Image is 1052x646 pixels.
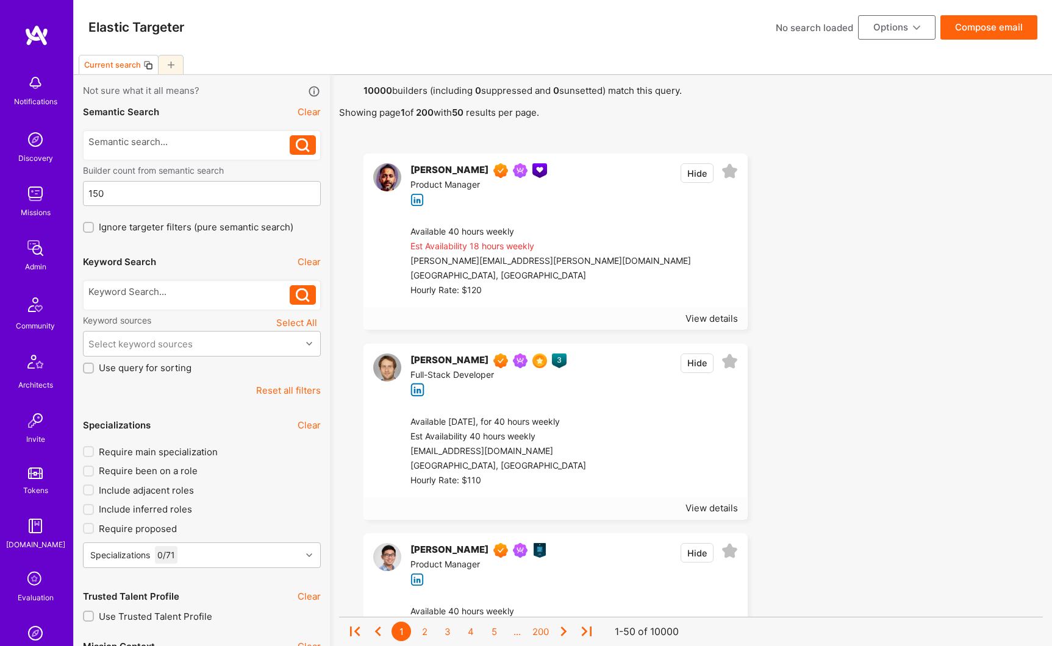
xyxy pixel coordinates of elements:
div: Hourly Rate: $110 [410,474,586,488]
button: Clear [298,590,321,603]
div: Semantic Search [83,105,159,118]
img: Exceptional A.Teamer [493,543,508,558]
img: Product Guild [532,543,547,558]
div: Available 40 hours weekly [410,225,691,240]
div: 3 [438,622,457,641]
div: [GEOGRAPHIC_DATA], [GEOGRAPHIC_DATA] [410,459,586,474]
div: View details [685,312,738,325]
button: Options [858,15,936,40]
div: 1-50 of 10000 [615,625,679,638]
button: Hide [681,353,714,373]
div: Specializations [90,548,150,561]
img: Been on Mission [513,163,528,178]
div: 2 [415,622,434,641]
button: Select All [273,314,321,331]
i: icon Plus [168,62,174,68]
div: 1 [392,622,411,641]
div: 4 [461,622,481,641]
a: User Avatar [373,353,401,397]
div: Keyword Search [83,255,156,268]
button: Clear [298,255,321,268]
div: Admin [25,260,46,273]
i: icon ArrowDownBlack [913,24,920,32]
div: Tokens [23,484,48,497]
strong: 0 [475,85,481,96]
i: icon linkedIn [410,573,424,587]
div: No search loaded [776,21,853,34]
div: [PERSON_NAME] [410,353,488,368]
strong: 200 [416,107,434,118]
div: Available [DATE], for 40 hours weekly [410,415,586,430]
strong: 1 [401,107,405,118]
div: [GEOGRAPHIC_DATA], [GEOGRAPHIC_DATA] [410,269,691,283]
div: Product Manager [410,558,547,572]
span: Require proposed [99,522,177,535]
img: Invite [23,408,48,433]
img: Exceptional A.Teamer [493,353,508,368]
img: discovery [23,127,48,152]
strong: 10000 [363,85,392,96]
i: icon EmptyStar [721,353,738,370]
strong: 0 [553,85,559,96]
div: Hourly Rate: $120 [410,283,691,298]
img: User Avatar [373,163,401,191]
span: Use query for sorting [99,361,191,374]
div: [DOMAIN_NAME] [6,538,65,551]
div: [PERSON_NAME] [410,543,488,558]
a: User Avatar [373,163,401,207]
div: [PERSON_NAME][EMAIL_ADDRESS][PERSON_NAME][DOMAIN_NAME] [410,254,691,269]
img: logo [24,24,49,46]
div: Est Availability 40 hours weekly [410,430,586,444]
button: Clear [298,105,321,118]
div: Est Availability 18 hours weekly [410,240,691,254]
i: icon Chevron [306,552,312,558]
i: icon Copy [143,60,153,70]
div: Select keyword sources [88,338,193,350]
div: Current search [84,60,141,69]
i: icon Chevron [306,341,312,347]
label: Builder count from semantic search [83,165,321,176]
span: Require been on a role [99,464,198,477]
div: Architects [18,378,53,391]
div: Available 40 hours weekly [410,605,586,619]
img: User Avatar [373,353,401,382]
a: User Avatar [373,543,401,586]
div: View details [685,502,738,514]
img: admin teamwork [23,236,48,260]
div: Missions [21,206,51,219]
div: Product Manager [410,178,547,193]
h3: Elastic Targeter [88,20,184,35]
button: Reset all filters [256,384,321,397]
img: bell [23,71,48,95]
i: icon Search [296,138,310,152]
i: icon SelectionTeam [24,568,47,591]
label: Keyword sources [83,314,151,326]
div: 0 / 71 [155,546,177,564]
img: Exceptional A.Teamer [493,163,508,178]
span: Use Trusted Talent Profile [99,610,212,623]
img: tokens [28,467,43,479]
button: Hide [681,163,714,183]
img: teamwork [23,182,48,206]
span: Include inferred roles [99,503,192,516]
div: [EMAIL_ADDRESS][DOMAIN_NAME] [410,444,586,459]
i: icon EmptyStar [721,543,738,559]
div: Notifications [14,95,57,108]
div: Community [16,319,55,332]
span: Not sure what it all means? [83,84,199,98]
div: Specializations [83,419,151,431]
span: Include adjacent roles [99,484,194,497]
i: icon Info [307,85,321,99]
i: icon Search [296,288,310,302]
img: Been on Mission [513,353,528,368]
div: [PERSON_NAME] [410,163,488,178]
img: Healthtech guild [532,163,547,178]
img: Been on Mission [513,543,528,558]
div: Discovery [18,152,53,165]
img: guide book [23,514,48,538]
button: Hide [681,543,714,563]
button: Compose email [940,15,1037,40]
span: Require main specialization [99,445,218,458]
div: ... [507,622,527,641]
button: Clear [298,419,321,431]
